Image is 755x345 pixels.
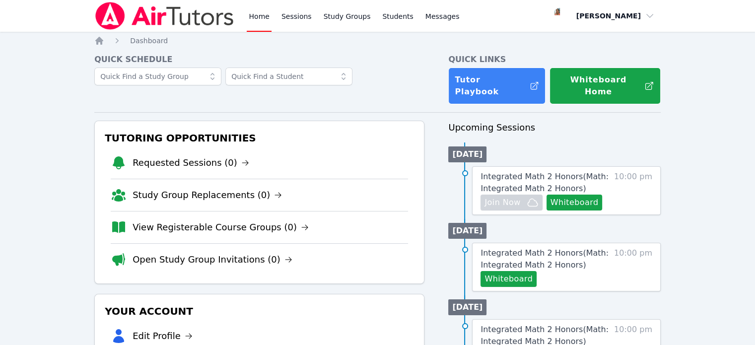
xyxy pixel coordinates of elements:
li: [DATE] [448,223,486,239]
li: [DATE] [448,146,486,162]
a: Dashboard [130,36,168,46]
button: Whiteboard Home [549,68,661,104]
a: View Registerable Course Groups (0) [133,220,309,234]
h4: Quick Links [448,54,661,66]
a: Open Study Group Invitations (0) [133,253,292,267]
a: Requested Sessions (0) [133,156,249,170]
span: Integrated Math 2 Honors ( Math: Integrated Math 2 Honors ) [480,248,609,270]
a: Study Group Replacements (0) [133,188,282,202]
h3: Your Account [103,302,416,320]
span: Messages [425,11,460,21]
span: Integrated Math 2 Honors ( Math: Integrated Math 2 Honors ) [480,172,609,193]
span: Join Now [484,197,520,208]
h4: Quick Schedule [94,54,424,66]
span: 10:00 pm [614,247,652,287]
button: Whiteboard [547,195,603,210]
button: Whiteboard [480,271,537,287]
input: Quick Find a Study Group [94,68,221,85]
img: Air Tutors [94,2,235,30]
h3: Tutoring Opportunities [103,129,416,147]
span: 10:00 pm [614,171,652,210]
a: Edit Profile [133,329,193,343]
button: Join Now [480,195,542,210]
nav: Breadcrumb [94,36,661,46]
a: Integrated Math 2 Honors(Math: Integrated Math 2 Honors) [480,247,609,271]
a: Tutor Playbook [448,68,546,104]
span: Dashboard [130,37,168,45]
li: [DATE] [448,299,486,315]
a: Integrated Math 2 Honors(Math: Integrated Math 2 Honors) [480,171,609,195]
input: Quick Find a Student [225,68,352,85]
h3: Upcoming Sessions [448,121,661,135]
